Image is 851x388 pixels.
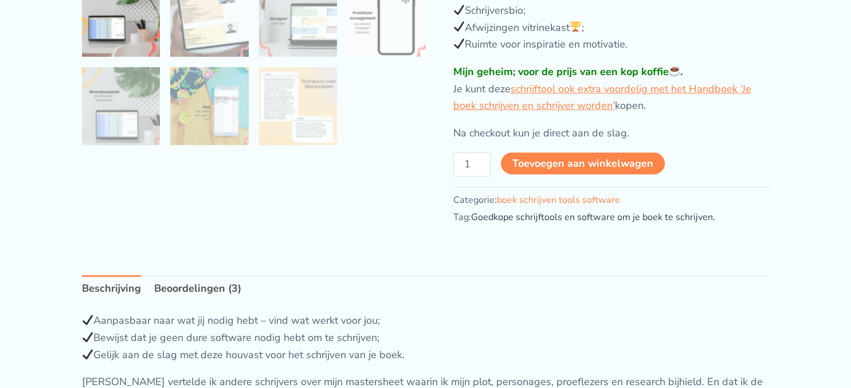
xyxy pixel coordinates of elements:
[82,312,770,363] p: Aanpasbaar naar wat jij nodig hebt – vind wat werkt voor jou; Bewijst dat je geen dure software n...
[453,152,491,177] input: Productaantal
[497,194,620,206] a: boek schrijven tools software
[170,67,249,146] img: mastersheet boek schrijven - plot planner perspectief hoofdstuk omschrijving debuut beste schrijf...
[259,67,338,146] img: Mastersheet ✨ boek schrijven - Afbeelding 7
[453,82,751,113] a: schrijftool ook extra voordelig met het Handboek ‘Je boek schrijven en schrijver worden’
[453,65,683,79] strong: Mijn geheim; voor de prijs van een kop koffie .
[453,125,770,142] p: Na checkout kun je direct aan de slag.
[453,64,770,115] p: Je kunt deze kopen.
[82,67,160,146] img: mastersheet boek schrijven - woordenaantal beste schrijftool
[453,192,620,209] span: Categorie:
[454,38,464,49] img: ✔️
[471,211,715,224] a: Goedkope schrijftools en software om je boek te schrijven.
[501,152,665,174] button: Toevoegen aan winkelwagen
[669,66,680,76] img: ☕
[83,332,93,342] img: ✔️
[453,209,715,226] span: Tag:
[83,349,93,359] img: ✔️
[154,275,241,303] a: Beoordelingen (3)
[83,315,93,325] img: ✔️
[454,21,464,32] img: ✔️
[570,21,581,32] img: 🏆
[82,275,141,303] a: Beschrijving
[454,5,464,15] img: ✔️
